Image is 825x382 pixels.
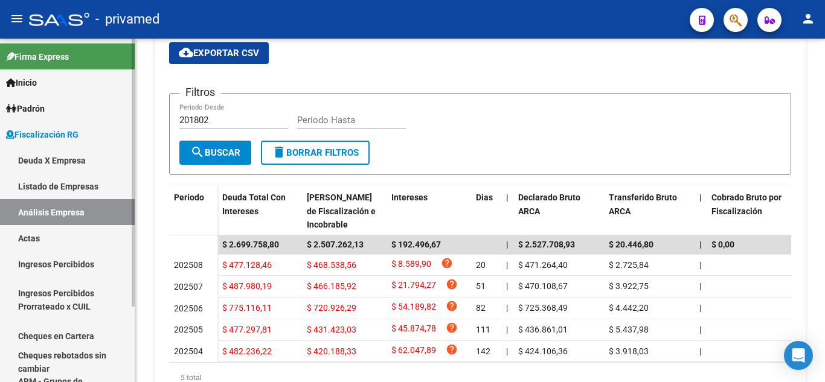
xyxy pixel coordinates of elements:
[179,45,193,60] mat-icon: cloud_download
[441,257,453,269] i: help
[174,193,204,202] span: Período
[387,185,471,238] datatable-header-cell: Intereses
[609,346,649,356] span: $ 3.918,03
[222,325,272,334] span: $ 477.297,81
[518,303,568,313] span: $ 725.368,49
[476,281,486,291] span: 51
[518,281,568,291] span: $ 470.108,67
[801,11,815,26] mat-icon: person
[506,240,509,249] span: |
[501,185,513,238] datatable-header-cell: |
[169,42,269,64] button: Exportar CSV
[446,322,458,334] i: help
[190,147,240,158] span: Buscar
[190,145,205,159] mat-icon: search
[446,278,458,290] i: help
[95,6,159,33] span: - privamed
[391,240,441,249] span: $ 192.496,67
[272,145,286,159] mat-icon: delete
[169,185,217,235] datatable-header-cell: Período
[609,260,649,270] span: $ 2.725,84
[699,346,701,356] span: |
[707,185,797,238] datatable-header-cell: Cobrado Bruto por Fiscalización
[695,185,707,238] datatable-header-cell: |
[272,147,359,158] span: Borrar Filtros
[506,281,508,291] span: |
[222,260,272,270] span: $ 477.128,46
[10,11,24,26] mat-icon: menu
[391,278,436,294] span: $ 21.794,27
[6,128,79,141] span: Fiscalización RG
[609,303,649,313] span: $ 4.442,20
[174,304,203,313] span: 202506
[518,346,568,356] span: $ 424.106,36
[518,325,568,334] span: $ 436.861,01
[174,260,203,270] span: 202508
[6,102,45,115] span: Padrón
[699,325,701,334] span: |
[222,346,272,356] span: $ 482.236,22
[307,281,356,291] span: $ 466.185,92
[471,185,501,238] datatable-header-cell: Dias
[391,300,436,316] span: $ 54.189,82
[222,303,272,313] span: $ 775.116,11
[476,260,486,270] span: 20
[391,343,436,360] span: $ 62.047,89
[217,185,302,238] datatable-header-cell: Deuda Total Con Intereses
[446,300,458,312] i: help
[604,185,695,238] datatable-header-cell: Transferido Bruto ARCA
[518,193,580,216] span: Declarado Bruto ARCA
[307,325,356,334] span: $ 431.423,03
[391,322,436,338] span: $ 45.874,78
[699,260,701,270] span: |
[261,141,370,165] button: Borrar Filtros
[609,193,677,216] span: Transferido Bruto ARCA
[476,193,493,202] span: Dias
[513,185,604,238] datatable-header-cell: Declarado Bruto ARCA
[506,303,508,313] span: |
[609,240,653,249] span: $ 20.446,80
[699,240,702,249] span: |
[518,240,575,249] span: $ 2.527.708,93
[222,193,286,216] span: Deuda Total Con Intereses
[6,50,69,63] span: Firma Express
[518,260,568,270] span: $ 471.264,40
[476,346,490,356] span: 142
[391,257,431,273] span: $ 8.589,90
[174,282,203,291] span: 202507
[446,343,458,355] i: help
[174,346,203,356] span: 202504
[307,260,356,270] span: $ 468.538,56
[784,341,813,370] div: Open Intercom Messenger
[609,281,649,291] span: $ 3.922,75
[179,84,221,101] h3: Filtros
[476,325,490,334] span: 111
[506,325,508,334] span: |
[699,303,701,313] span: |
[699,193,702,202] span: |
[391,193,428,202] span: Intereses
[699,281,701,291] span: |
[307,346,356,356] span: $ 420.188,33
[222,281,272,291] span: $ 487.980,19
[302,185,387,238] datatable-header-cell: Deuda Bruta Neto de Fiscalización e Incobrable
[307,193,376,230] span: [PERSON_NAME] de Fiscalización e Incobrable
[506,193,509,202] span: |
[711,240,734,249] span: $ 0,00
[476,303,486,313] span: 82
[6,76,37,89] span: Inicio
[307,240,364,249] span: $ 2.507.262,13
[174,325,203,334] span: 202505
[711,193,782,216] span: Cobrado Bruto por Fiscalización
[179,48,259,59] span: Exportar CSV
[222,240,279,249] span: $ 2.699.758,80
[307,303,356,313] span: $ 720.926,29
[506,346,508,356] span: |
[506,260,508,270] span: |
[179,141,251,165] button: Buscar
[609,325,649,334] span: $ 5.437,98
